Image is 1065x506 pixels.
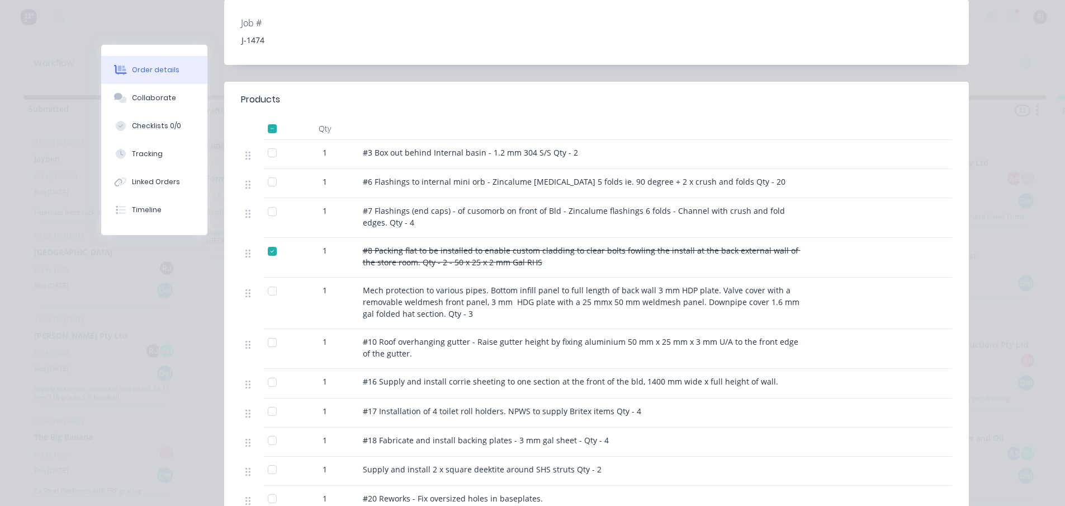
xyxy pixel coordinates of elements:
[363,336,801,359] span: #10 Roof overhanging gutter - Raise gutter height by fixing aluminium 50 mm x 25 mm x 3 mm U/A to...
[241,93,280,106] div: Products
[132,177,180,187] div: Linked Orders
[363,176,785,187] span: #6 Flashings to internal mini orb - Zincalume [MEDICAL_DATA] 5 folds ie. 90 degree + 2 x crush an...
[101,196,207,224] button: Timeline
[323,284,327,296] span: 1
[101,112,207,140] button: Checklists 0/0
[363,245,801,268] span: #8 Packing flat to be installed to enable custom cladding to clear bolts fowling the install at t...
[363,464,602,475] span: Supply and install 2 x square deektite around SHS struts Qty - 2
[241,16,381,30] label: Job #
[323,405,327,417] span: 1
[233,32,372,48] div: J-1474
[363,285,802,319] span: Mech protection to various pipes. Bottom infill panel to full length of back wall 3 mm HDP plate....
[101,56,207,84] button: Order details
[323,176,327,188] span: 1
[363,147,578,158] span: #3 Box out behind Internal basin - 1.2 mm 304 S/S Qty - 2
[363,376,778,387] span: #16 Supply and install corrie sheeting to one section at the front of the bld, 1400 mm wide x ful...
[323,376,327,387] span: 1
[291,118,358,140] div: Qty
[132,149,163,159] div: Tracking
[323,493,327,504] span: 1
[132,93,176,103] div: Collaborate
[323,336,327,348] span: 1
[363,205,787,228] span: #7 Flashings (end caps) - of cusomorb on front of Bld - Zincalume flashings 6 folds - Channel wit...
[323,205,327,217] span: 1
[101,84,207,112] button: Collaborate
[132,205,162,215] div: Timeline
[363,406,641,416] span: #17 Installation of 4 toilet roll holders. NPWS to supply Britex items Qty - 4
[101,168,207,196] button: Linked Orders
[132,121,181,131] div: Checklists 0/0
[132,65,179,75] div: Order details
[363,493,543,504] span: #20 Reworks - Fix oversized holes in baseplates.
[101,140,207,168] button: Tracking
[323,434,327,446] span: 1
[323,147,327,158] span: 1
[323,463,327,475] span: 1
[363,435,609,446] span: #18 Fabricate and install backing plates - 3 mm gal sheet - Qty - 4
[323,245,327,256] span: 1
